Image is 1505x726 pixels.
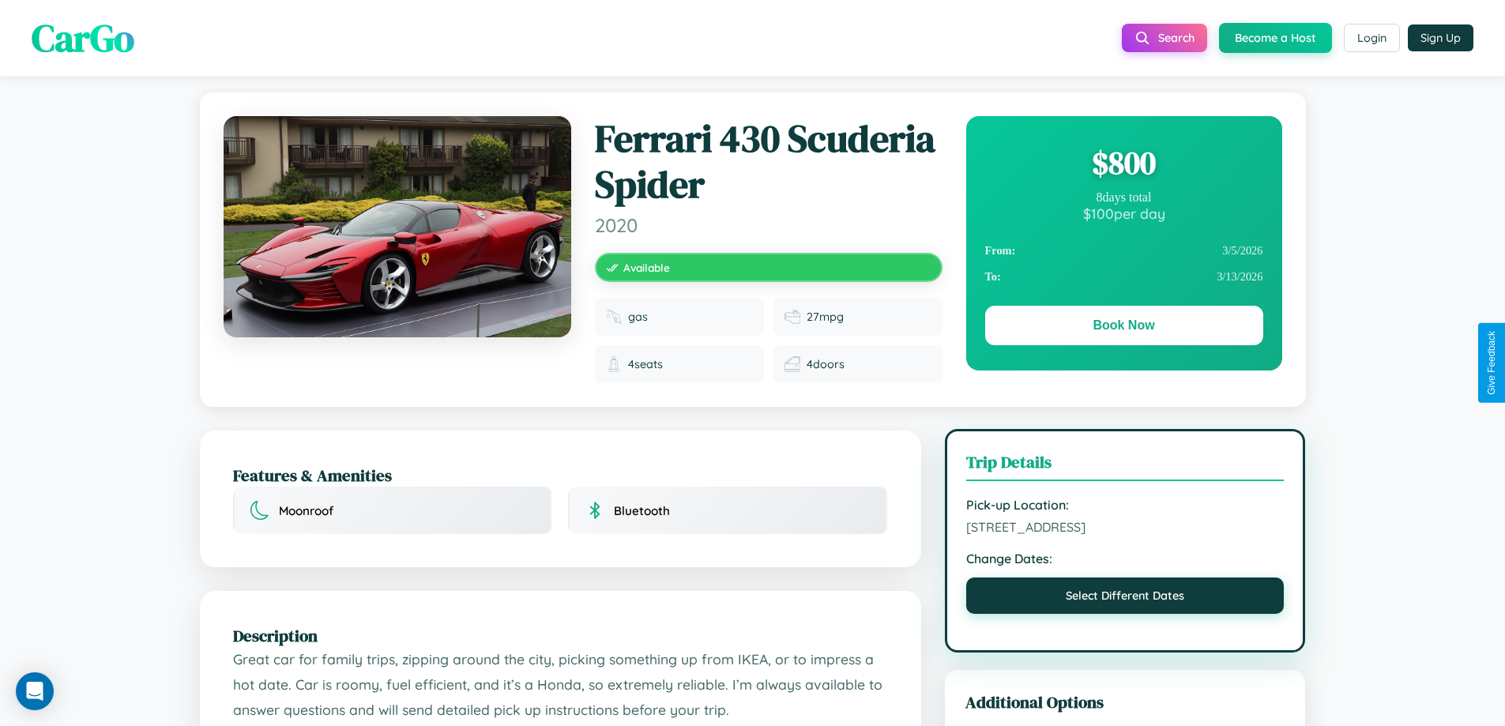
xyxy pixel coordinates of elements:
[985,205,1263,222] div: $ 100 per day
[614,503,670,518] span: Bluetooth
[985,190,1263,205] div: 8 days total
[966,450,1285,481] h3: Trip Details
[606,356,622,372] img: Seats
[1158,31,1195,45] span: Search
[966,497,1285,513] strong: Pick-up Location:
[807,310,844,324] span: 27 mpg
[279,503,333,518] span: Moonroof
[224,116,571,337] img: Ferrari 430 Scuderia Spider 2020
[233,624,888,647] h2: Description
[985,141,1263,184] div: $ 800
[233,464,888,487] h2: Features & Amenities
[985,238,1263,264] div: 3 / 5 / 2026
[965,690,1285,713] h3: Additional Options
[1486,331,1497,395] div: Give Feedback
[1219,23,1332,53] button: Become a Host
[628,310,648,324] span: gas
[16,672,54,710] div: Open Intercom Messenger
[985,270,1001,284] strong: To:
[807,357,845,371] span: 4 doors
[966,519,1285,535] span: [STREET_ADDRESS]
[966,577,1285,614] button: Select Different Dates
[1122,24,1207,52] button: Search
[606,309,622,325] img: Fuel type
[1408,24,1473,51] button: Sign Up
[233,647,888,722] p: Great car for family trips, zipping around the city, picking something up from IKEA, or to impres...
[985,306,1263,345] button: Book Now
[966,551,1285,566] strong: Change Dates:
[628,357,663,371] span: 4 seats
[595,116,943,207] h1: Ferrari 430 Scuderia Spider
[623,261,670,274] span: Available
[32,12,134,64] span: CarGo
[1344,24,1400,52] button: Login
[985,244,1016,258] strong: From:
[595,213,943,237] span: 2020
[784,356,800,372] img: Doors
[985,264,1263,290] div: 3 / 13 / 2026
[784,309,800,325] img: Fuel efficiency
